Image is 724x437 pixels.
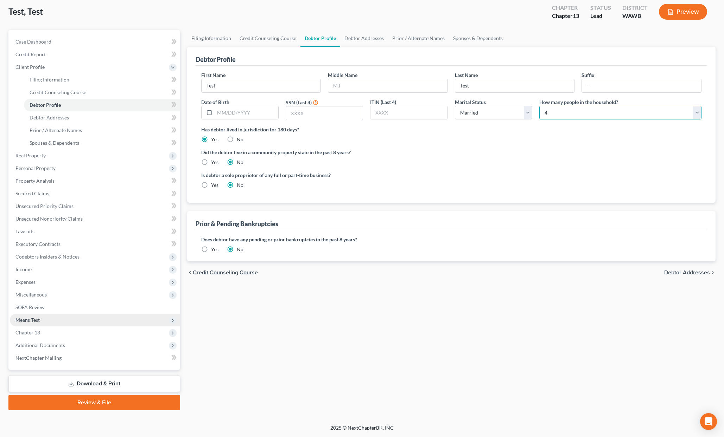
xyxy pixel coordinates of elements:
[237,182,243,189] label: No
[582,71,595,79] label: Suffix
[24,99,180,111] a: Debtor Profile
[215,106,278,119] input: MM/DD/YYYY
[455,71,478,79] label: Last Name
[590,4,611,12] div: Status
[30,102,61,108] span: Debtor Profile
[573,12,579,19] span: 13
[15,330,40,335] span: Chapter 13
[10,175,180,187] a: Property Analysis
[24,137,180,149] a: Spouses & Dependents
[196,220,278,228] div: Prior & Pending Bankruptcies
[622,12,648,20] div: WAWB
[201,149,702,156] label: Did the debtor live in a community property state in the past 8 years?
[15,190,49,196] span: Secured Claims
[8,6,43,17] span: Test, Test
[622,4,648,12] div: District
[201,126,702,133] label: Has debtor lived in jurisdiction for 180 days?
[15,266,32,272] span: Income
[449,30,507,47] a: Spouses & Dependents
[161,424,563,437] div: 2025 © NextChapterBK, INC
[539,98,618,106] label: How many people in the household?
[15,292,47,298] span: Miscellaneous
[211,182,218,189] label: Yes
[10,238,180,250] a: Executory Contracts
[15,152,46,158] span: Real Property
[15,317,40,323] span: Means Test
[24,86,180,99] a: Credit Counseling Course
[15,342,65,348] span: Additional Documents
[187,270,258,275] button: chevron_left Credit Counseling Course
[201,98,229,106] label: Date of Birth
[211,136,218,143] label: Yes
[15,304,45,310] span: SOFA Review
[10,213,180,225] a: Unsecured Nonpriority Claims
[590,12,611,20] div: Lead
[15,241,61,247] span: Executory Contracts
[201,171,448,179] label: Is debtor a sole proprietor of any full or part-time business?
[211,159,218,166] label: Yes
[211,246,218,253] label: Yes
[201,236,702,243] label: Does debtor have any pending or prior bankruptcies in the past 8 years?
[15,279,36,285] span: Expenses
[15,355,62,361] span: NextChapter Mailing
[328,71,357,79] label: Middle Name
[300,30,340,47] a: Debtor Profile
[30,77,69,83] span: Filing Information
[370,98,396,106] label: ITIN (Last 4)
[187,30,235,47] a: Filing Information
[10,35,180,48] a: Case Dashboard
[552,4,579,12] div: Chapter
[237,246,243,253] label: No
[15,203,74,209] span: Unsecured Priority Claims
[237,136,243,143] label: No
[15,51,46,57] span: Credit Report
[664,270,710,275] span: Debtor Addresses
[193,270,258,275] span: Credit Counseling Course
[30,127,82,133] span: Prior / Alternate Names
[455,79,574,92] input: --
[10,352,180,364] a: NextChapter Mailing
[10,301,180,314] a: SOFA Review
[235,30,300,47] a: Credit Counseling Course
[582,79,701,92] input: --
[700,413,717,430] div: Open Intercom Messenger
[24,111,180,124] a: Debtor Addresses
[388,30,449,47] a: Prior / Alternate Names
[30,140,79,146] span: Spouses & Dependents
[286,106,363,120] input: XXXX
[10,187,180,200] a: Secured Claims
[15,254,80,260] span: Codebtors Insiders & Notices
[286,99,312,106] label: SSN (Last 4)
[30,89,86,95] span: Credit Counseling Course
[15,39,51,45] span: Case Dashboard
[15,64,45,70] span: Client Profile
[201,71,226,79] label: First Name
[15,178,55,184] span: Property Analysis
[187,270,193,275] i: chevron_left
[10,225,180,238] a: Lawsuits
[237,159,243,166] label: No
[340,30,388,47] a: Debtor Addresses
[30,115,69,120] span: Debtor Addresses
[15,165,56,171] span: Personal Property
[370,106,447,119] input: XXXX
[8,376,180,392] a: Download & Print
[10,200,180,213] a: Unsecured Priority Claims
[455,98,486,106] label: Marital Status
[10,48,180,61] a: Credit Report
[24,73,180,86] a: Filing Information
[15,228,34,234] span: Lawsuits
[8,395,180,410] a: Review & File
[659,4,707,20] button: Preview
[328,79,447,92] input: M.I
[24,124,180,137] a: Prior / Alternate Names
[202,79,321,92] input: --
[664,270,716,275] button: Debtor Addresses chevron_right
[15,216,83,222] span: Unsecured Nonpriority Claims
[552,12,579,20] div: Chapter
[710,270,716,275] i: chevron_right
[196,55,236,64] div: Debtor Profile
